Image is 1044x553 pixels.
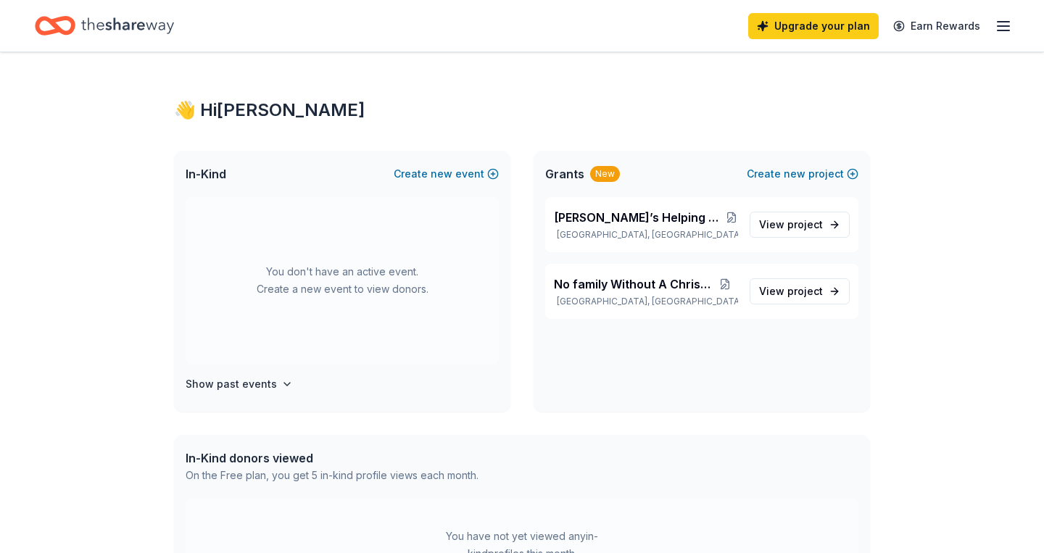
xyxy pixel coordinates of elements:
[545,165,584,183] span: Grants
[186,165,226,183] span: In-Kind
[186,375,293,393] button: Show past events
[590,166,620,182] div: New
[431,165,452,183] span: new
[759,216,823,233] span: View
[554,229,738,241] p: [GEOGRAPHIC_DATA], [GEOGRAPHIC_DATA]
[186,197,499,364] div: You don't have an active event. Create a new event to view donors.
[747,165,858,183] button: Createnewproject
[174,99,870,122] div: 👋 Hi [PERSON_NAME]
[748,13,879,39] a: Upgrade your plan
[784,165,805,183] span: new
[554,209,725,226] span: [PERSON_NAME]’s Helping Hand Empower Detroit Youth Initiative
[554,296,738,307] p: [GEOGRAPHIC_DATA], [GEOGRAPHIC_DATA]
[35,9,174,43] a: Home
[186,467,478,484] div: On the Free plan, you get 5 in-kind profile views each month.
[787,285,823,297] span: project
[884,13,989,39] a: Earn Rewards
[787,218,823,230] span: project
[394,165,499,183] button: Createnewevent
[750,278,850,304] a: View project
[554,275,712,293] span: No family Without A Christmas
[750,212,850,238] a: View project
[186,449,478,467] div: In-Kind donors viewed
[759,283,823,300] span: View
[186,375,277,393] h4: Show past events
